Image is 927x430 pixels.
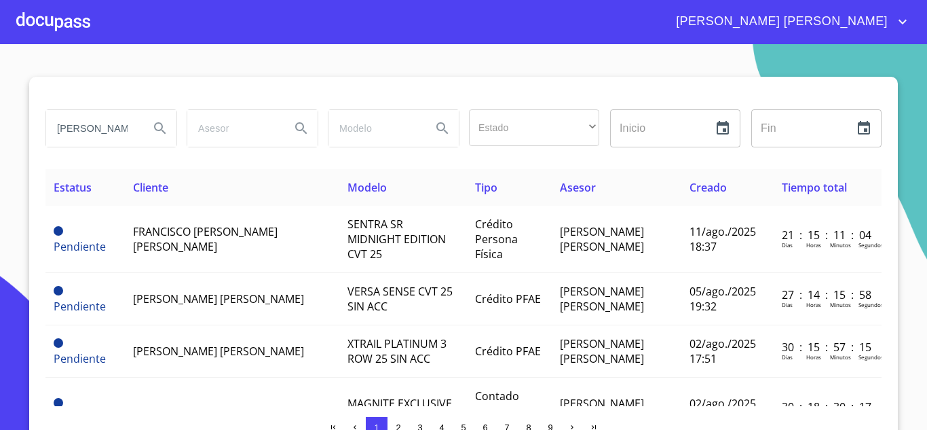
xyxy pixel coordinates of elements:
button: Search [144,112,176,145]
span: Pendiente [54,351,106,366]
span: [PERSON_NAME] [PERSON_NAME] [560,396,644,426]
span: Modelo [347,180,387,195]
span: Crédito Persona Física [475,217,518,262]
input: search [46,110,138,147]
span: [PERSON_NAME] [PERSON_NAME] [560,336,644,366]
p: Dias [782,301,793,308]
button: Search [285,112,318,145]
span: [PERSON_NAME] [PERSON_NAME] [133,344,304,359]
button: Search [426,112,459,145]
span: 05/ago./2025 19:32 [689,284,756,314]
span: Estatus [54,180,92,195]
span: Creado [689,180,727,195]
p: Minutos [830,353,851,361]
span: Asesor [560,180,596,195]
span: 02/ago./2025 15:18 [689,396,756,426]
p: Segundos [858,241,884,249]
p: Minutos [830,241,851,249]
p: 30 : 18 : 30 : 17 [782,399,873,414]
p: 21 : 15 : 11 : 04 [782,228,873,243]
span: SENTRA SR MIDNIGHT EDITION CVT 25 [347,217,446,262]
span: Cliente [133,180,168,195]
span: MAGNITE EXCLUSIVE 1 0 LTS CVT 25 [347,396,452,426]
p: 27 : 14 : 15 : 58 [782,287,873,302]
span: 02/ago./2025 17:51 [689,336,756,366]
span: Tipo [475,180,497,195]
span: [PERSON_NAME] [PERSON_NAME] [560,284,644,314]
span: Pendiente [54,286,63,295]
span: FRANCISCO [PERSON_NAME] [PERSON_NAME] [133,224,278,254]
p: Horas [806,353,821,361]
span: XTRAIL PLATINUM 3 ROW 25 SIN ACC [347,336,447,366]
span: Pendiente [54,299,106,314]
p: Minutos [830,301,851,308]
span: [PERSON_NAME] [PERSON_NAME] [560,224,644,254]
p: Horas [806,241,821,249]
span: 11/ago./2025 18:37 [689,224,756,254]
p: Horas [806,301,821,308]
span: [PERSON_NAME] [PERSON_NAME] [666,11,894,33]
p: Dias [782,241,793,249]
span: [PERSON_NAME] [PERSON_NAME] [133,404,304,418]
span: Pendiente [54,338,63,348]
span: [PERSON_NAME] [PERSON_NAME] [133,291,304,306]
p: Segundos [858,353,884,361]
button: account of current user [666,11,911,33]
p: Dias [782,353,793,361]
span: VERSA SENSE CVT 25 SIN ACC [347,284,453,314]
span: Pendiente [54,239,106,254]
span: Crédito PFAE [475,291,541,306]
p: Segundos [858,301,884,308]
input: search [328,110,421,147]
span: Pendiente [54,398,63,408]
input: search [187,110,280,147]
span: Pendiente [54,226,63,236]
span: Tiempo total [782,180,847,195]
span: Crédito PFAE [475,344,541,359]
div: ​ [469,109,599,146]
p: 30 : 15 : 57 : 15 [782,340,873,355]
